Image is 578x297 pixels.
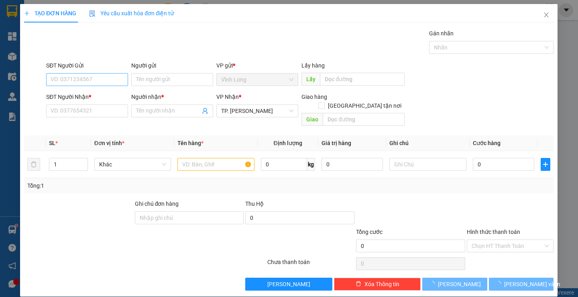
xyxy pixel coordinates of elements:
span: Xóa Thông tin [364,280,399,289]
span: plus [24,10,30,16]
span: [PERSON_NAME] và In [504,280,560,289]
button: deleteXóa Thông tin [334,278,421,291]
img: icon [90,10,96,17]
span: TP. Hồ Chí Minh [222,105,294,117]
input: Ghi chú đơn hàng [135,211,244,224]
span: Tổng cước [356,229,383,235]
span: Vĩnh Long [222,74,294,86]
span: Định lượng [274,140,302,146]
input: Dọc đường [320,73,405,86]
input: 0 [322,158,383,171]
div: SĐT Người Gửi [47,61,128,70]
div: Tổng: 1 [27,181,224,190]
label: Ghi chú đơn hàng [135,201,179,207]
span: [GEOGRAPHIC_DATA] tận nơi [325,101,405,110]
label: Gán nhãn [429,30,454,37]
input: VD: Bàn, Ghế [178,158,254,171]
button: [PERSON_NAME] và In [489,278,554,291]
span: TẠO ĐƠN HÀNG [24,10,76,16]
label: Hình thức thanh toán [467,229,520,235]
div: Người nhận [132,92,214,101]
th: Ghi chú [387,135,470,151]
span: Tên hàng [178,140,204,146]
div: Chưa thanh toán [267,258,356,272]
button: plus [541,158,551,171]
span: Khác [99,158,166,170]
span: [PERSON_NAME] [268,280,311,289]
span: Yêu cầu xuất hóa đơn điện tử [90,10,174,16]
div: SĐT Người Nhận [47,92,128,101]
span: kg [307,158,315,171]
span: Đơn vị tính [94,140,124,146]
button: Close [535,4,558,27]
button: [PERSON_NAME] [423,278,487,291]
span: plus [541,161,550,168]
span: Lấy [302,73,320,86]
input: Ghi Chú [390,158,466,171]
span: loading [429,281,438,287]
span: loading [495,281,504,287]
span: Giao hàng [302,94,328,100]
span: close [543,12,550,18]
span: delete [356,281,361,287]
span: VP Nhận [217,94,239,100]
span: Giao [302,113,323,126]
div: VP gửi [217,61,299,70]
span: Cước hàng [473,140,501,146]
span: Giá trị hàng [322,140,351,146]
input: Dọc đường [323,113,405,126]
span: SL [49,140,55,146]
div: Người gửi [132,61,214,70]
button: delete [27,158,40,171]
button: [PERSON_NAME] [246,278,333,291]
span: Thu Hộ [246,201,264,207]
span: Lấy hàng [302,62,325,69]
span: user-add [202,108,209,114]
span: [PERSON_NAME] [438,280,481,289]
